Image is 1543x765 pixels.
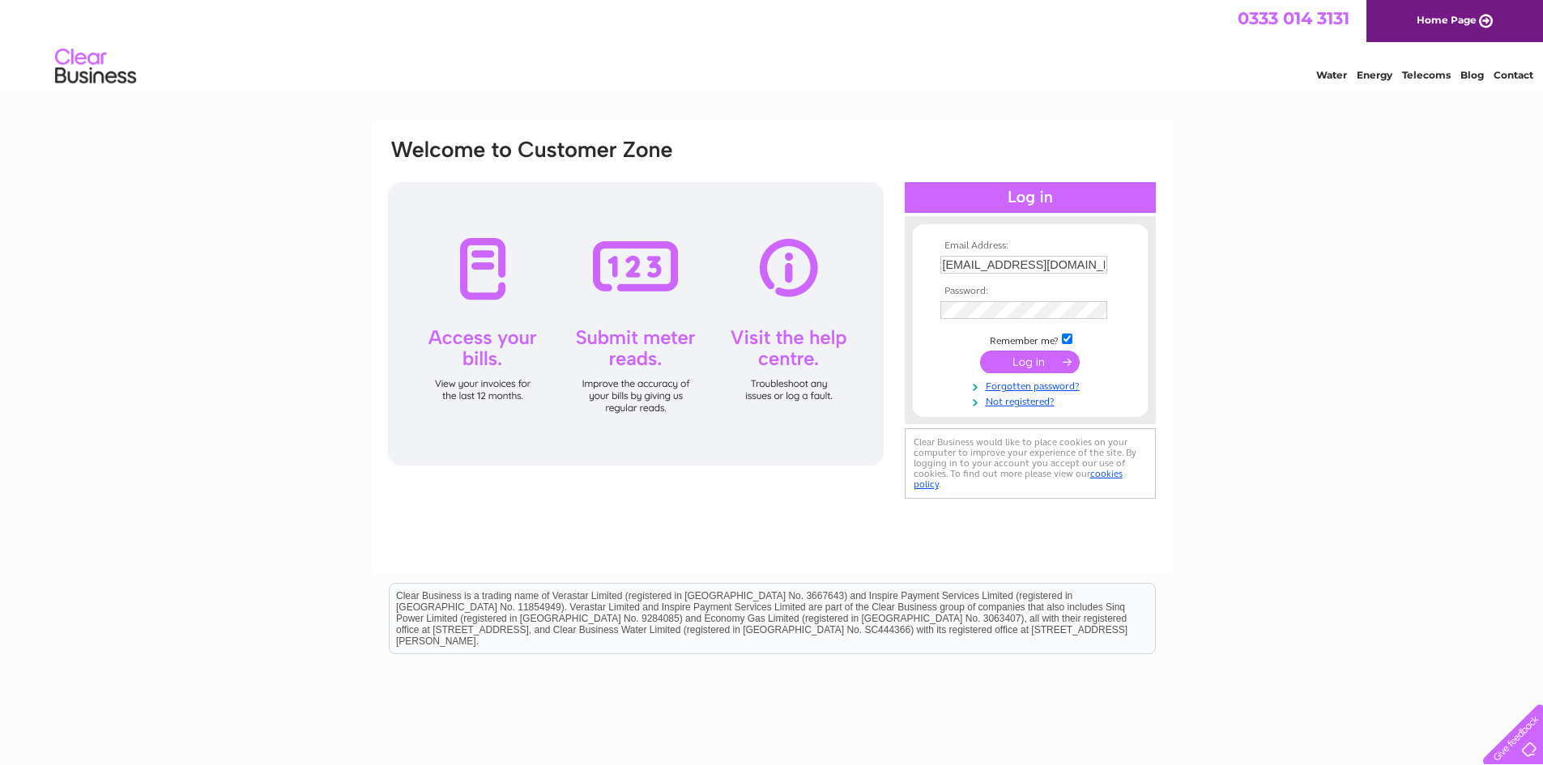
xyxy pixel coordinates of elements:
[940,377,1124,393] a: Forgotten password?
[1460,69,1484,81] a: Blog
[390,9,1155,79] div: Clear Business is a trading name of Verastar Limited (registered in [GEOGRAPHIC_DATA] No. 3667643...
[936,240,1124,252] th: Email Address:
[1316,69,1347,81] a: Water
[936,331,1124,347] td: Remember me?
[1357,69,1392,81] a: Energy
[940,393,1124,408] a: Not registered?
[914,468,1123,490] a: cookies policy
[1494,69,1533,81] a: Contact
[936,286,1124,297] th: Password:
[1238,8,1349,28] a: 0333 014 3131
[905,428,1156,499] div: Clear Business would like to place cookies on your computer to improve your experience of the sit...
[1402,69,1451,81] a: Telecoms
[54,42,137,91] img: logo.png
[980,351,1080,373] input: Submit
